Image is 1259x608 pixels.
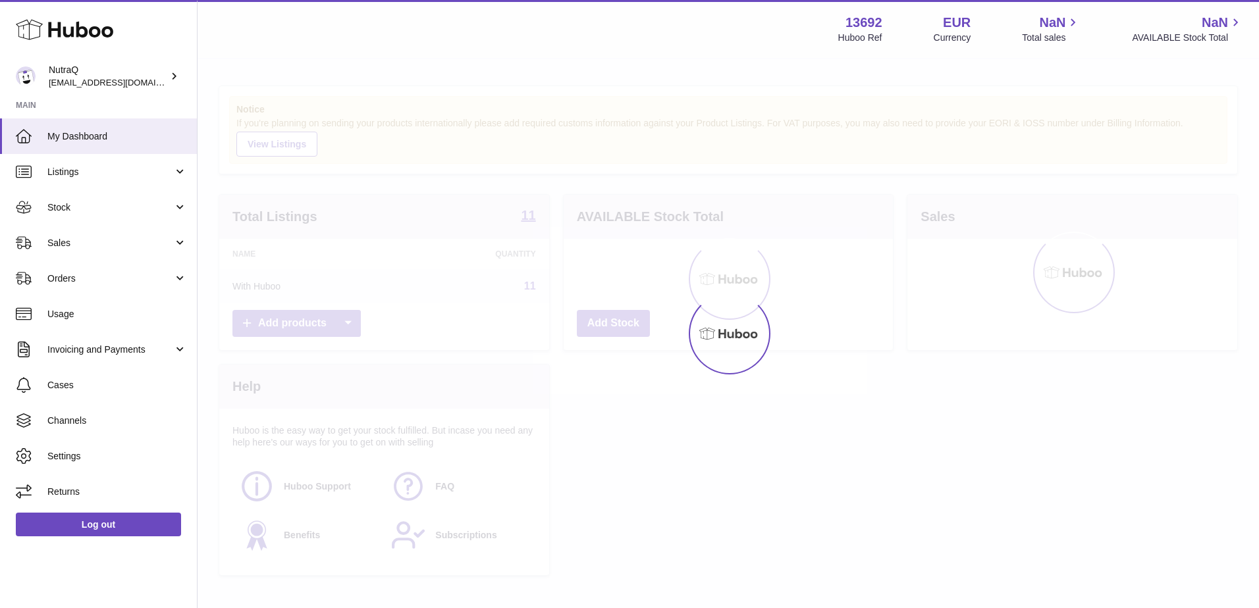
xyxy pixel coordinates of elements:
span: NaN [1039,14,1065,32]
span: NaN [1202,14,1228,32]
div: Currency [934,32,971,44]
span: Listings [47,166,173,178]
span: Cases [47,379,187,392]
span: Sales [47,237,173,249]
span: AVAILABLE Stock Total [1132,32,1243,44]
span: [EMAIL_ADDRESS][DOMAIN_NAME] [49,77,194,88]
strong: EUR [943,14,971,32]
strong: 13692 [845,14,882,32]
span: Channels [47,415,187,427]
div: Huboo Ref [838,32,882,44]
span: Settings [47,450,187,463]
span: Stock [47,201,173,214]
span: Returns [47,486,187,498]
div: NutraQ [49,64,167,89]
span: My Dashboard [47,130,187,143]
a: NaN AVAILABLE Stock Total [1132,14,1243,44]
span: Total sales [1022,32,1081,44]
span: Usage [47,308,187,320]
a: Log out [16,513,181,536]
img: log@nutraq.com [16,66,36,86]
span: Orders [47,272,173,285]
span: Invoicing and Payments [47,343,173,356]
a: NaN Total sales [1022,14,1081,44]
